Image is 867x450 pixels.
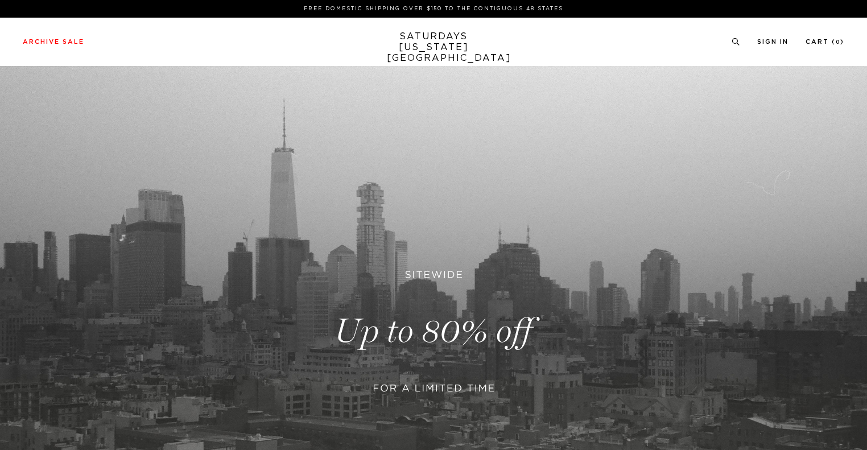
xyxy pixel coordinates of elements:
[757,39,788,45] a: Sign In
[27,5,840,13] p: FREE DOMESTIC SHIPPING OVER $150 TO THE CONTIGUOUS 48 STATES
[387,31,481,64] a: SATURDAYS[US_STATE][GEOGRAPHIC_DATA]
[23,39,84,45] a: Archive Sale
[836,40,840,45] small: 0
[806,39,844,45] a: Cart (0)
